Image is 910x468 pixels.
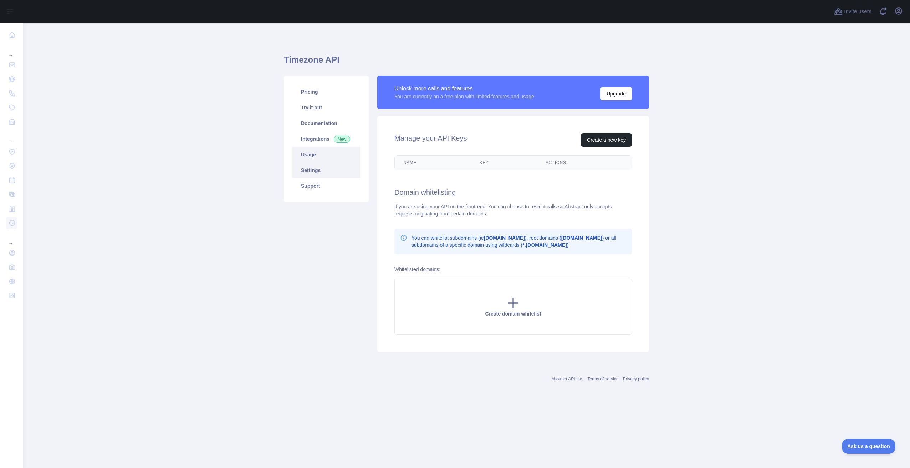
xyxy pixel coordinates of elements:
a: Integrations New [292,131,360,147]
span: Create domain whitelist [485,311,541,317]
label: Whitelisted domains: [394,266,440,272]
div: Unlock more calls and features [394,84,534,93]
span: New [334,136,350,143]
a: Support [292,178,360,194]
div: ... [6,231,17,245]
div: ... [6,43,17,57]
th: Key [471,156,537,170]
button: Create a new key [581,133,632,147]
button: Invite users [833,6,873,17]
a: Settings [292,162,360,178]
a: Usage [292,147,360,162]
a: Pricing [292,84,360,100]
th: Name [395,156,471,170]
th: Actions [537,156,632,170]
h2: Domain whitelisting [394,187,632,197]
b: *.[DOMAIN_NAME] [522,242,567,248]
b: [DOMAIN_NAME] [561,235,602,241]
a: Privacy policy [623,376,649,381]
a: Terms of service [587,376,618,381]
p: You can whitelist subdomains (ie ), root domains ( ) or all subdomains of a specific domain using... [411,234,626,249]
a: Abstract API Inc. [552,376,583,381]
b: [DOMAIN_NAME] [484,235,525,241]
iframe: Toggle Customer Support [842,439,896,454]
button: Upgrade [600,87,632,100]
div: ... [6,130,17,144]
span: Invite users [844,7,871,16]
div: You are currently on a free plan with limited features and usage [394,93,534,100]
div: If you are using your API on the front-end. You can choose to restrict calls so Abstract only acc... [394,203,632,217]
h1: Timezone API [284,54,649,71]
a: Try it out [292,100,360,115]
h2: Manage your API Keys [394,133,467,147]
a: Documentation [292,115,360,131]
